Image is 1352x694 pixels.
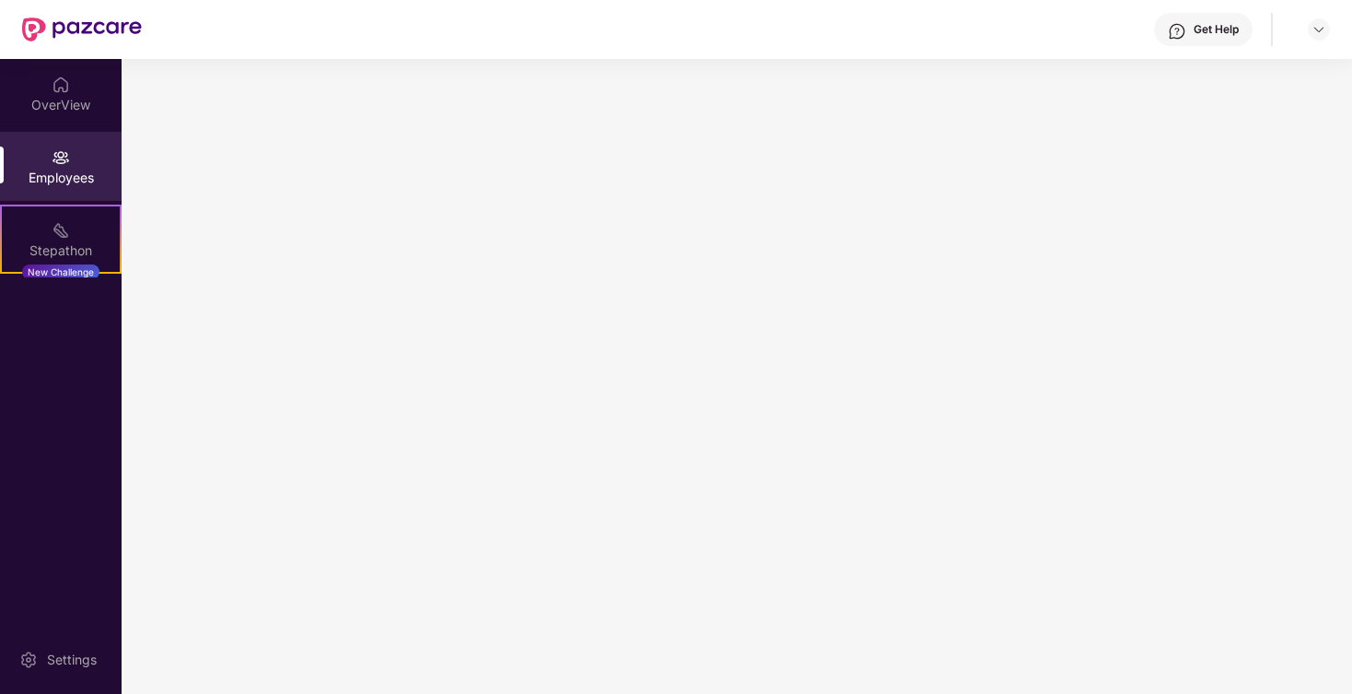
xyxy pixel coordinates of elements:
div: Stepathon [2,241,120,260]
img: svg+xml;base64,PHN2ZyBpZD0iU2V0dGluZy0yMHgyMCIgeG1sbnM9Imh0dHA6Ly93d3cudzMub3JnLzIwMDAvc3ZnIiB3aW... [19,651,38,669]
img: svg+xml;base64,PHN2ZyBpZD0iSG9tZSIgeG1sbnM9Imh0dHA6Ly93d3cudzMub3JnLzIwMDAvc3ZnIiB3aWR0aD0iMjAiIG... [52,76,70,94]
img: svg+xml;base64,PHN2ZyB4bWxucz0iaHR0cDovL3d3dy53My5vcmcvMjAwMC9zdmciIHdpZHRoPSIyMSIgaGVpZ2h0PSIyMC... [52,221,70,240]
img: svg+xml;base64,PHN2ZyBpZD0iSGVscC0zMngzMiIgeG1sbnM9Imh0dHA6Ly93d3cudzMub3JnLzIwMDAvc3ZnIiB3aWR0aD... [1168,22,1186,41]
div: Settings [41,651,102,669]
img: svg+xml;base64,PHN2ZyBpZD0iRW1wbG95ZWVzIiB4bWxucz0iaHR0cDovL3d3dy53My5vcmcvMjAwMC9zdmciIHdpZHRoPS... [52,148,70,167]
div: Get Help [1194,22,1239,37]
img: New Pazcare Logo [22,18,142,41]
div: New Challenge [22,265,99,279]
img: svg+xml;base64,PHN2ZyBpZD0iRHJvcGRvd24tMzJ4MzIiIHhtbG5zPSJodHRwOi8vd3d3LnczLm9yZy8yMDAwL3N2ZyIgd2... [1311,22,1326,37]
